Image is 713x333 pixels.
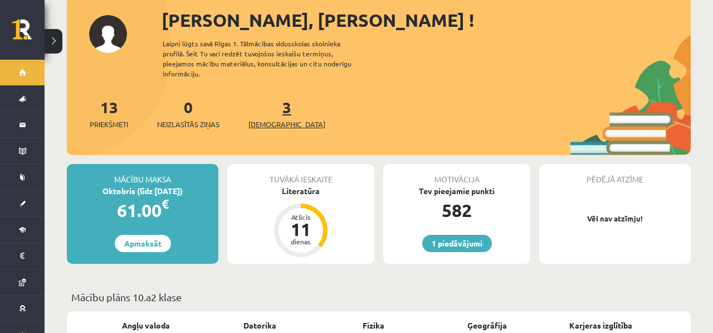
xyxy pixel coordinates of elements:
a: Karjeras izglītība [569,320,632,331]
div: 11 [284,220,318,238]
a: Datorika [243,320,276,331]
a: 13Priekšmeti [90,97,128,130]
span: Neizlasītās ziņas [157,119,219,130]
div: Motivācija [383,164,530,185]
p: Vēl nav atzīmju! [545,213,685,224]
span: € [162,196,169,212]
span: [DEMOGRAPHIC_DATA] [248,119,325,130]
a: Angļu valoda [122,320,170,331]
a: 3[DEMOGRAPHIC_DATA] [248,97,325,130]
span: Priekšmeti [90,119,128,130]
a: Apmaksāt [115,235,171,252]
div: Literatūra [227,185,374,197]
div: 61.00 [67,197,218,224]
a: Fizika [363,320,384,331]
div: Laipni lūgts savā Rīgas 1. Tālmācības vidusskolas skolnieka profilā. Šeit Tu vari redzēt tuvojošo... [163,38,371,79]
a: Literatūra Atlicis 11 dienas [227,185,374,259]
div: [PERSON_NAME], [PERSON_NAME] ! [162,7,691,33]
a: Rīgas 1. Tālmācības vidusskola [12,20,45,47]
a: Ģeogrāfija [467,320,507,331]
div: Tev pieejamie punkti [383,185,530,197]
div: Atlicis [284,214,318,220]
div: Tuvākā ieskaite [227,164,374,185]
div: Mācību maksa [67,164,218,185]
div: dienas [284,238,318,245]
a: 1 piedāvājumi [422,235,492,252]
div: Oktobris (līdz [DATE]) [67,185,218,197]
div: 582 [383,197,530,224]
a: 0Neizlasītās ziņas [157,97,219,130]
p: Mācību plāns 10.a2 klase [71,289,686,305]
div: Pēdējā atzīme [539,164,691,185]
